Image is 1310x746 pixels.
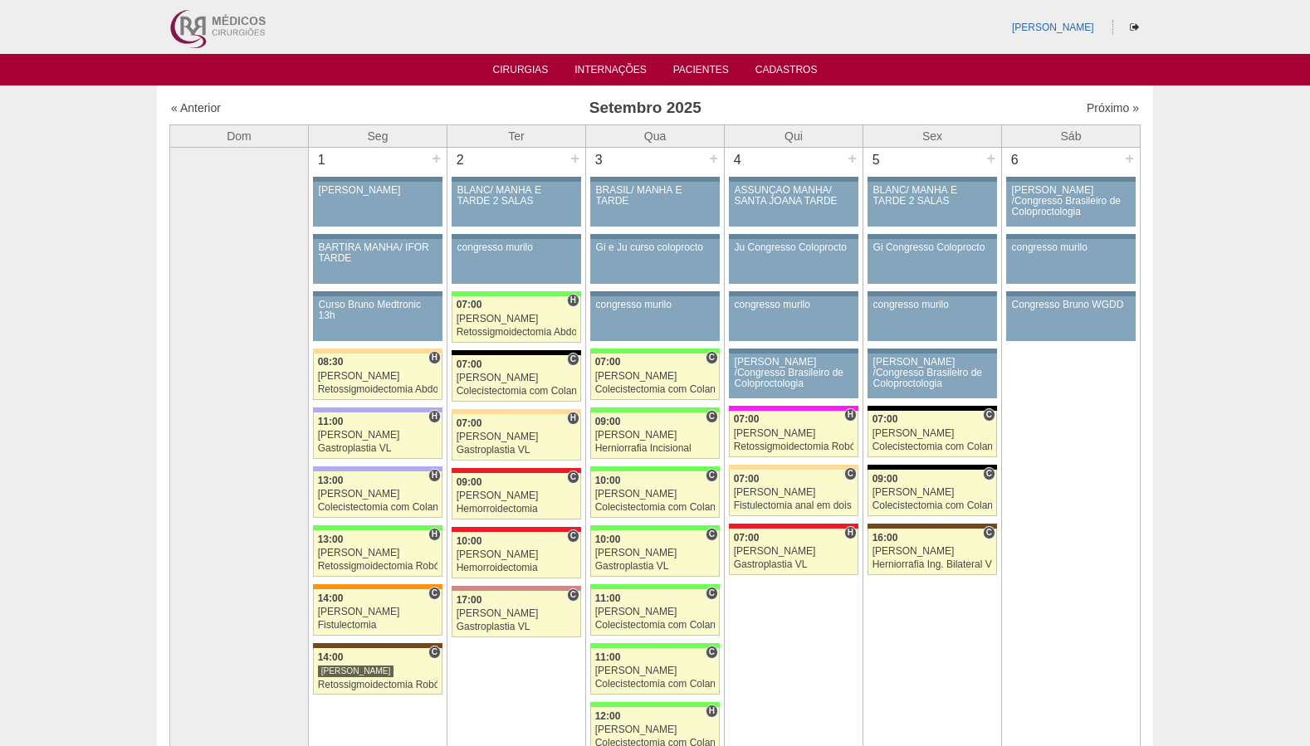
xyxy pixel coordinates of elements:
a: C 10:00 [PERSON_NAME] Hemorroidectomia [452,532,581,578]
div: Gastroplastia VL [318,443,438,454]
div: + [1122,148,1136,169]
div: [PERSON_NAME] [318,665,394,677]
div: [PERSON_NAME] [318,548,438,558]
th: Qui [725,124,863,147]
div: Key: Christóvão da Gama [313,407,442,412]
div: [PERSON_NAME] [595,724,716,735]
div: [PERSON_NAME] /Congresso Brasileiro de Coloproctologia [873,357,992,390]
div: Gastroplastia VL [457,445,577,456]
a: C 07:00 [PERSON_NAME] Colecistectomia com Colangiografia VL [452,355,581,402]
div: congresso murilo [596,300,715,310]
div: [PERSON_NAME] [595,666,716,676]
div: Key: Aviso [868,177,997,182]
span: Hospital [844,526,857,539]
div: [PERSON_NAME] [319,185,437,196]
div: [PERSON_NAME] [734,487,854,498]
span: Consultório [706,351,718,364]
a: congresso murilo [1006,239,1136,284]
div: Key: Brasil [590,349,720,353]
th: Seg [309,124,447,147]
div: Key: Blanc [868,465,997,470]
a: [PERSON_NAME] /Congresso Brasileiro de Coloproctologia [729,353,858,398]
div: Key: São Luiz - SCS [313,584,442,589]
span: 13:00 [318,534,344,545]
div: congresso murilo [873,300,992,310]
th: Sáb [1002,124,1141,147]
div: Key: Aviso [1006,177,1136,182]
a: Internações [574,64,647,80]
div: [PERSON_NAME] [457,490,577,501]
div: BARTIRA MANHÃ/ IFOR TARDE [319,242,437,264]
div: Herniorrafia Incisional [595,443,716,454]
div: Curso Bruno Medtronic 13h [319,300,437,321]
span: 13:00 [318,475,344,486]
div: BLANC/ MANHÃ E TARDE 2 SALAS [873,185,992,207]
span: Hospital [844,408,857,422]
div: Colecistectomia com Colangiografia VL [318,502,438,513]
span: 11:00 [595,651,621,663]
span: Consultório [983,408,995,422]
a: C 07:00 [PERSON_NAME] Colecistectomia com Colangiografia VL [590,353,720,400]
a: H 07:00 [PERSON_NAME] Gastroplastia VL [452,414,581,461]
div: ASSUNÇÃO MANHÃ/ SANTA JOANA TARDE [735,185,853,207]
div: Fistulectomia [318,620,438,631]
a: Gi Congresso Coloprocto [868,239,997,284]
span: Consultório [706,587,718,600]
a: Curso Bruno Medtronic 13h [313,296,442,341]
div: [PERSON_NAME] [318,371,438,382]
a: H 08:30 [PERSON_NAME] Retossigmoidectomia Abdominal VL [313,353,442,400]
div: Retossigmoidectomia Robótica [318,561,438,572]
span: Consultório [706,646,718,659]
div: 4 [725,148,750,173]
a: C 11:00 [PERSON_NAME] Colecistectomia com Colangiografia VL [590,648,720,695]
span: Hospital [567,412,579,425]
div: Retossigmoidectomia Robótica [318,680,438,690]
div: + [568,148,582,169]
div: Retossigmoidectomia Robótica [734,441,854,452]
div: Colecistectomia com Colangiografia VL [595,502,716,513]
span: 09:00 [595,416,621,427]
div: Hemorroidectomia [457,504,577,514]
a: C 09:00 [PERSON_NAME] Hemorroidectomia [452,473,581,519]
div: Gastroplastia VL [595,561,716,572]
span: Hospital [428,528,441,541]
div: [PERSON_NAME] [734,428,854,439]
div: Key: Aviso [729,234,858,239]
div: [PERSON_NAME] [873,487,993,498]
th: Qua [586,124,725,147]
a: C 09:00 [PERSON_NAME] Herniorrafia Incisional [590,412,720,459]
div: Hemorroidectomia [457,563,577,573]
div: [PERSON_NAME] [457,432,577,442]
div: Key: Brasil [590,584,720,589]
div: Key: Aviso [1006,234,1136,239]
div: Key: Assunção [452,527,581,532]
div: Key: Aviso [868,291,997,296]
a: H 13:00 [PERSON_NAME] Colecistectomia com Colangiografia VL [313,471,442,518]
span: 10:00 [595,475,621,486]
div: Congresso Bruno WGDD [1012,300,1131,310]
div: Colecistectomia com Colangiografia VL [873,500,993,511]
div: Key: Aviso [868,349,997,353]
span: 07:00 [457,417,482,429]
div: [PERSON_NAME] [595,371,716,382]
div: [PERSON_NAME] [318,489,438,500]
span: 16:00 [873,532,898,544]
a: H 13:00 [PERSON_NAME] Retossigmoidectomia Robótica [313,530,442,577]
div: Key: Pro Matre [729,406,858,411]
div: [PERSON_NAME] [318,607,438,617]
a: « Anterior [171,101,221,115]
div: Key: Brasil [590,702,720,707]
a: H 07:00 [PERSON_NAME] Retossigmoidectomia Abdominal VL [452,296,581,343]
div: Retossigmoidectomia Abdominal VL [457,327,577,338]
a: [PERSON_NAME] /Congresso Brasileiro de Coloproctologia [868,353,997,398]
div: Key: Aviso [590,234,720,239]
div: Colecistectomia com Colangiografia VL [595,620,716,631]
div: 5 [863,148,889,173]
span: Consultório [706,469,718,482]
span: 09:00 [873,473,898,485]
div: [PERSON_NAME] [595,489,716,500]
a: ASSUNÇÃO MANHÃ/ SANTA JOANA TARDE [729,182,858,227]
div: Key: Brasil [590,466,720,471]
div: Fistulectomia anal em dois tempos [734,500,854,511]
div: Key: Santa Joana [313,643,442,648]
